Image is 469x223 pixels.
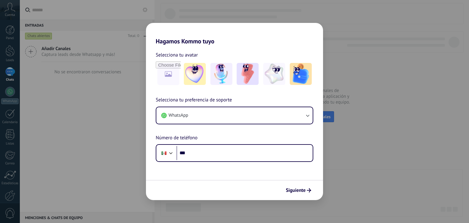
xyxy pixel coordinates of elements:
[184,63,206,85] img: -1.jpeg
[290,63,312,85] img: -5.jpeg
[169,112,188,119] span: WhatsApp
[156,107,313,124] button: WhatsApp
[156,134,198,142] span: Número de teléfono
[146,23,323,45] h2: Hagamos Kommo tuyo
[286,188,306,192] span: Siguiente
[156,96,232,104] span: Selecciona tu preferencia de soporte
[158,147,170,159] div: Mexico: + 52
[283,185,314,196] button: Siguiente
[237,63,259,85] img: -3.jpeg
[263,63,285,85] img: -4.jpeg
[210,63,232,85] img: -2.jpeg
[156,51,198,59] span: Selecciona tu avatar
